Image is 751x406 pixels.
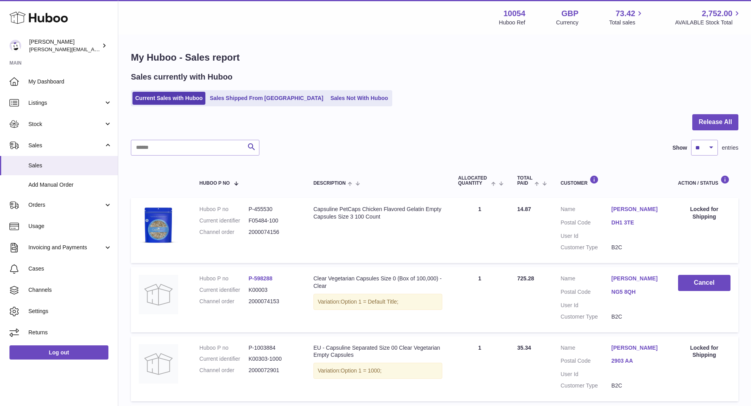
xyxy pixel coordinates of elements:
[131,51,738,64] h1: My Huboo - Sales report
[199,286,249,294] dt: Current identifier
[248,344,298,352] dd: P-1003884
[199,181,230,186] span: Huboo P no
[561,357,611,367] dt: Postal Code
[248,228,298,236] dd: 2000074156
[28,162,112,169] span: Sales
[675,8,742,26] a: 2,752.00 AVAILABLE Stock Total
[341,298,399,305] span: Option 1 = Default Title;
[517,345,531,351] span: 35.34
[611,219,662,226] a: DH1 3TE
[561,275,611,284] dt: Name
[199,367,249,374] dt: Channel order
[561,382,611,389] dt: Customer Type
[517,176,533,186] span: Total paid
[450,267,509,332] td: 1
[248,355,298,363] dd: K00303-1000
[611,313,662,321] dd: B2C
[248,298,298,305] dd: 2000074153
[132,92,205,105] a: Current Sales with Huboo
[199,206,249,213] dt: Huboo P no
[248,206,298,213] dd: P-455530
[28,222,112,230] span: Usage
[609,19,644,26] span: Total sales
[561,288,611,298] dt: Postal Code
[199,275,249,282] dt: Huboo P no
[28,181,112,189] span: Add Manual Order
[28,329,112,336] span: Returns
[450,336,509,402] td: 1
[28,78,112,85] span: My Dashboard
[611,357,662,365] a: 2903 AA
[678,175,731,186] div: Action / Status
[28,142,104,149] span: Sales
[313,363,442,379] div: Variation:
[139,206,178,245] img: 1655819176.jpg
[615,8,635,19] span: 73.42
[561,302,611,309] dt: User Id
[199,217,249,224] dt: Current identifier
[199,355,249,363] dt: Current identifier
[328,92,391,105] a: Sales Not With Huboo
[611,288,662,296] a: NG5 8QH
[517,206,531,212] span: 14.87
[248,367,298,374] dd: 2000072901
[517,275,534,282] span: 725.28
[561,371,611,378] dt: User Id
[9,345,108,360] a: Log out
[678,206,731,221] div: Locked for Shipping
[561,232,611,240] dt: User Id
[248,286,298,294] dd: K00003
[28,308,112,315] span: Settings
[139,275,178,314] img: no-photo.jpg
[556,19,579,26] div: Currency
[207,92,326,105] a: Sales Shipped From [GEOGRAPHIC_DATA]
[248,275,272,282] a: P-598288
[199,298,249,305] dt: Channel order
[611,382,662,389] dd: B2C
[611,344,662,352] a: [PERSON_NAME]
[313,294,442,310] div: Variation:
[692,114,738,130] button: Release All
[9,40,21,52] img: luz@capsuline.com
[28,265,112,273] span: Cases
[28,286,112,294] span: Channels
[450,198,509,263] td: 1
[139,344,178,384] img: no-photo.jpg
[248,217,298,224] dd: F05484-100
[28,201,104,209] span: Orders
[199,228,249,236] dt: Channel order
[28,121,104,128] span: Stock
[561,206,611,215] dt: Name
[561,313,611,321] dt: Customer Type
[678,344,731,359] div: Locked for Shipping
[28,99,104,107] span: Listings
[313,275,442,290] div: Clear Vegetarian Capsules Size 0 (Box of 100,000) - Clear
[702,8,732,19] span: 2,752.00
[673,144,687,152] label: Show
[561,8,578,19] strong: GBP
[28,244,104,251] span: Invoicing and Payments
[675,19,742,26] span: AVAILABLE Stock Total
[199,344,249,352] dt: Huboo P no
[561,244,611,251] dt: Customer Type
[561,219,611,228] dt: Postal Code
[499,19,526,26] div: Huboo Ref
[609,8,644,26] a: 73.42 Total sales
[29,46,158,52] span: [PERSON_NAME][EMAIL_ADDRESS][DOMAIN_NAME]
[561,175,662,186] div: Customer
[458,176,489,186] span: ALLOCATED Quantity
[29,38,100,53] div: [PERSON_NAME]
[313,181,346,186] span: Description
[611,206,662,213] a: [PERSON_NAME]
[341,367,382,374] span: Option 1 = 1000;
[503,8,526,19] strong: 10054
[131,72,233,82] h2: Sales currently with Huboo
[561,344,611,354] dt: Name
[611,275,662,282] a: [PERSON_NAME]
[313,344,442,359] div: EU - Capsuline Separated Size 00 Clear Vegetarian Empty Capsules
[611,244,662,251] dd: B2C
[722,144,738,152] span: entries
[678,275,731,291] button: Cancel
[313,206,442,221] div: Capsuline PetCaps Chicken Flavored Gelatin Empty Capsules Size 3 100 Count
